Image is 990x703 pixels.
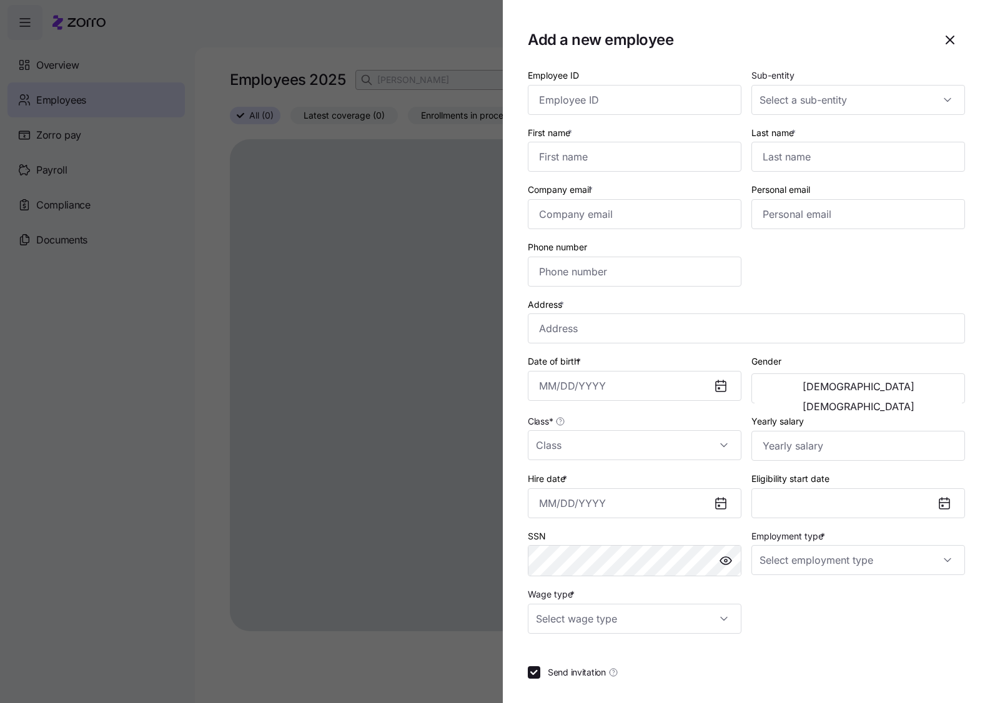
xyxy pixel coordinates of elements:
[528,126,575,140] label: First name
[751,199,965,229] input: Personal email
[528,85,741,115] input: Employee ID
[528,604,741,634] input: Select wage type
[528,30,925,49] h1: Add a new employee
[528,371,741,401] input: MM/DD/YYYY
[528,240,587,254] label: Phone number
[528,183,595,197] label: Company email
[803,381,914,391] span: [DEMOGRAPHIC_DATA]
[751,69,794,82] label: Sub-entity
[528,355,583,368] label: Date of birth
[528,529,546,543] label: SSN
[528,488,741,518] input: MM/DD/YYYY
[751,529,828,543] label: Employment type
[528,257,741,287] input: Phone number
[751,142,965,172] input: Last name
[751,183,810,197] label: Personal email
[548,666,606,679] span: Send invitation
[751,355,781,368] label: Gender
[803,401,914,411] span: [DEMOGRAPHIC_DATA]
[528,313,965,343] input: Address
[528,587,577,601] label: Wage type
[751,431,965,461] input: Yearly salary
[528,430,741,460] input: Class
[751,545,965,575] input: Select employment type
[528,69,579,82] label: Employee ID
[751,126,798,140] label: Last name
[751,472,829,486] label: Eligibility start date
[528,199,741,229] input: Company email
[528,472,570,486] label: Hire date
[528,298,567,312] label: Address
[528,142,741,172] input: First name
[528,415,553,428] span: Class *
[751,415,804,428] label: Yearly salary
[751,85,965,115] input: Select a sub-entity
